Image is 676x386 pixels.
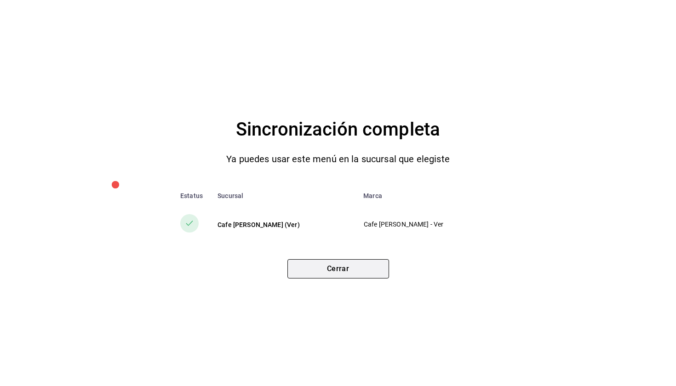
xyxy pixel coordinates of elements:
th: Marca [356,185,510,207]
th: Sucursal [210,185,356,207]
h4: Sincronización completa [236,115,440,144]
th: Estatus [166,185,210,207]
p: Ya puedes usar este menú en la sucursal que elegiste [226,152,450,166]
button: Cerrar [287,259,389,278]
div: Cafe [PERSON_NAME] (Ver) [218,220,349,229]
p: Cafe [PERSON_NAME] - Ver [364,220,495,229]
